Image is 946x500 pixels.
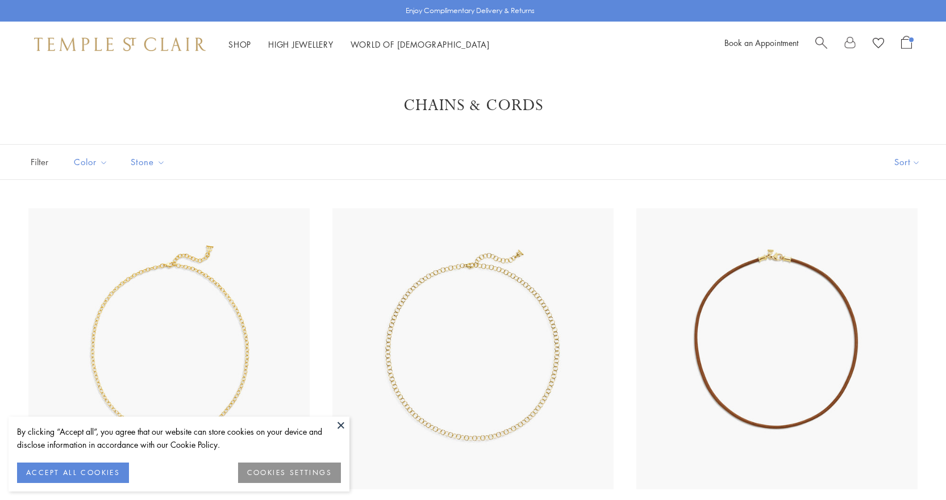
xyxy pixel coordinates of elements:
button: Stone [122,149,174,175]
button: Show sort by [869,145,946,179]
button: ACCEPT ALL COOKIES [17,463,129,483]
img: N00001-NAT18 [636,208,918,489]
a: Book an Appointment [724,37,798,48]
img: N88863-XSOV18 [28,208,310,489]
h1: Chains & Cords [45,95,901,116]
span: Stone [125,155,174,169]
a: View Wishlist [873,36,884,53]
a: High JewelleryHigh Jewellery [268,39,334,50]
div: By clicking “Accept all”, you agree that our website can store cookies on your device and disclos... [17,425,341,451]
nav: Main navigation [228,37,490,52]
button: COOKIES SETTINGS [238,463,341,483]
img: Temple St. Clair [34,37,206,51]
a: Open Shopping Bag [901,36,912,53]
p: Enjoy Complimentary Delivery & Returns [406,5,535,16]
img: N88852-FN4RD18 [332,208,614,489]
a: ShopShop [228,39,251,50]
button: Color [65,149,116,175]
span: Color [68,155,116,169]
a: World of [DEMOGRAPHIC_DATA]World of [DEMOGRAPHIC_DATA] [351,39,490,50]
a: Search [815,36,827,53]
